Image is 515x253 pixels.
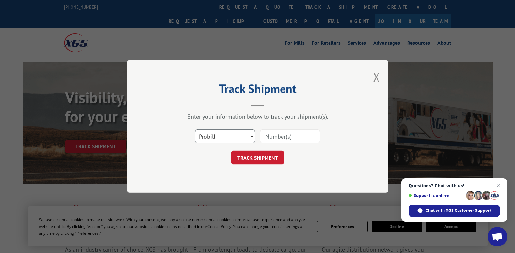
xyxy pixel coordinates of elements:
h2: Track Shipment [160,84,356,96]
div: Open chat [488,227,507,246]
span: Chat with XGS Customer Support [426,208,491,213]
div: Chat with XGS Customer Support [409,205,500,217]
span: Close chat [494,182,502,190]
div: Enter your information below to track your shipment(s). [160,113,356,121]
span: Questions? Chat with us! [409,183,500,188]
button: TRACK SHIPMENT [231,151,284,165]
input: Number(s) [260,130,320,143]
span: Support is online [409,193,463,198]
button: Close modal [373,68,380,86]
